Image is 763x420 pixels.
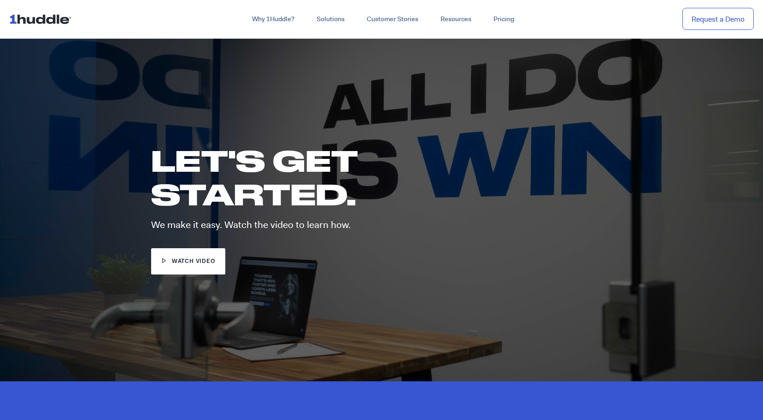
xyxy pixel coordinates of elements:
[172,257,215,266] span: watch video
[305,11,356,28] a: Solutions
[151,144,454,211] h1: LET'S GET STARTED.
[682,8,754,30] a: Request a Demo
[241,11,305,28] a: Why 1Huddle?
[9,10,75,28] img: ...
[356,11,429,28] a: Customer Stories
[151,248,225,274] a: watch video
[151,220,468,230] p: We make it easy. Watch the video to learn how.
[482,11,525,28] a: Pricing
[429,11,482,28] a: Resources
